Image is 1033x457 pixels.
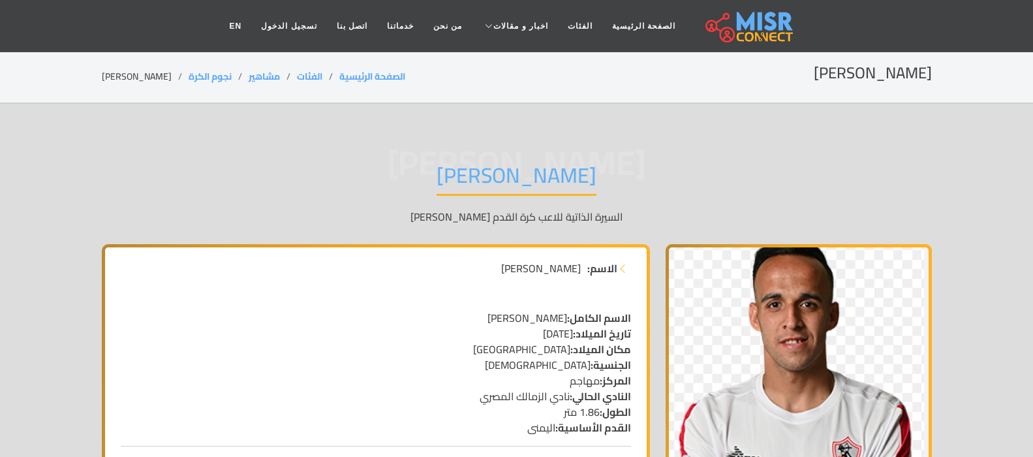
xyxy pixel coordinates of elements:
a: خدماتنا [377,14,424,39]
a: من نحن [424,14,472,39]
a: مشاهير [249,68,280,85]
strong: النادي الحالي: [570,386,631,406]
a: الفئات [558,14,602,39]
a: نجوم الكرة [189,68,232,85]
span: [PERSON_NAME] [501,260,581,276]
strong: القدم الأساسية: [555,418,631,437]
a: EN [220,14,252,39]
a: تسجيل الدخول [251,14,326,39]
h1: [PERSON_NAME] [437,163,596,196]
strong: الطول: [600,402,631,422]
strong: الاسم: [587,260,617,276]
img: main.misr_connect [705,10,793,42]
p: السيرة الذاتية للاعب كرة القدم [PERSON_NAME] [102,209,932,225]
strong: تاريخ الميلاد: [573,324,631,343]
strong: المركز: [600,371,631,390]
a: الصفحة الرئيسية [339,68,405,85]
strong: مكان الميلاد: [570,339,631,359]
a: الفئات [297,68,322,85]
a: اتصل بنا [327,14,377,39]
p: [PERSON_NAME] [DATE] [GEOGRAPHIC_DATA] [DEMOGRAPHIC_DATA] مهاجم نادي الزمالك المصري 1.86 متر اليمنى [121,310,631,435]
li: [PERSON_NAME] [102,70,189,84]
a: اخبار و مقالات [472,14,558,39]
span: اخبار و مقالات [493,20,548,32]
strong: الجنسية: [591,355,631,375]
strong: الاسم الكامل: [567,308,631,328]
a: الصفحة الرئيسية [602,14,685,39]
h2: [PERSON_NAME] [814,64,932,83]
